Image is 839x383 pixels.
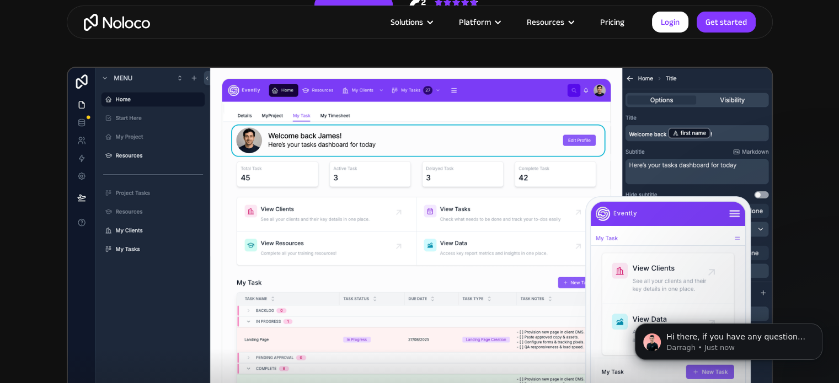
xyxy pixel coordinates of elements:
[586,15,638,29] a: Pricing
[527,15,564,29] div: Resources
[445,15,513,29] div: Platform
[618,300,839,377] iframe: Intercom notifications message
[459,15,491,29] div: Platform
[697,12,756,33] a: Get started
[391,15,423,29] div: Solutions
[377,15,445,29] div: Solutions
[513,15,586,29] div: Resources
[84,14,150,31] a: home
[652,12,688,33] a: Login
